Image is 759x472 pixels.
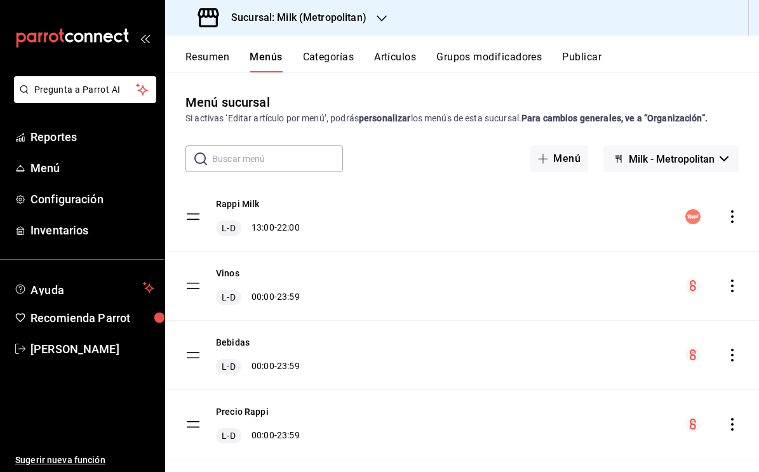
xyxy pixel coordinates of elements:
div: 00:00 - 23:59 [216,359,300,374]
span: L-D [219,291,238,304]
span: Inventarios [30,222,154,239]
a: Pregunta a Parrot AI [9,92,156,105]
div: Si activas ‘Editar artículo por menú’, podrás los menús de esta sucursal. [185,112,739,125]
div: 13:00 - 22:00 [216,220,300,236]
button: Menús [250,51,282,72]
button: drag [185,417,201,432]
button: Milk - Metropolitan [603,145,739,172]
span: Sugerir nueva función [15,454,154,467]
button: Grupos modificadores [436,51,542,72]
span: L-D [219,429,238,442]
span: Ayuda [30,280,138,295]
button: Menú [530,145,588,172]
span: L-D [219,222,238,234]
span: Configuración [30,191,154,208]
button: actions [726,418,739,431]
div: 00:00 - 23:59 [216,290,300,305]
button: open_drawer_menu [140,33,150,43]
button: Bebidas [216,336,250,349]
button: Pregunta a Parrot AI [14,76,156,103]
span: [PERSON_NAME] [30,341,154,358]
h3: Sucursal: Milk (Metropolitan) [221,10,366,25]
span: Reportes [30,128,154,145]
strong: Para cambios generales, ve a “Organización”. [521,113,708,123]
button: Rappi Milk [216,198,260,210]
div: Menú sucursal [185,93,270,112]
span: Recomienda Parrot [30,309,154,327]
button: actions [726,210,739,223]
button: drag [185,347,201,363]
button: actions [726,349,739,361]
span: Pregunta a Parrot AI [34,83,137,97]
strong: personalizar [359,113,411,123]
div: 00:00 - 23:59 [216,428,300,443]
span: Menú [30,159,154,177]
button: Resumen [185,51,229,72]
div: navigation tabs [185,51,759,72]
span: L-D [219,360,238,373]
button: drag [185,278,201,293]
span: Milk - Metropolitan [629,153,715,165]
button: Vinos [216,267,239,280]
input: Buscar menú [212,146,343,172]
button: Precio Rappi [216,405,269,418]
button: drag [185,209,201,224]
button: actions [726,280,739,292]
button: Publicar [562,51,601,72]
button: Artículos [374,51,416,72]
button: Categorías [303,51,354,72]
